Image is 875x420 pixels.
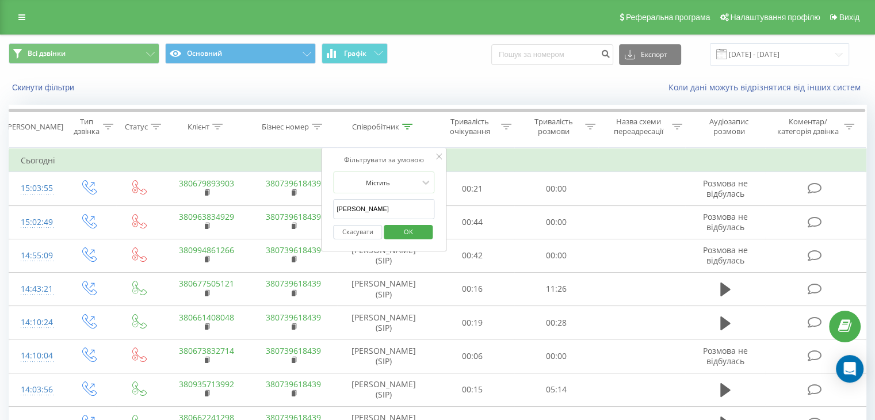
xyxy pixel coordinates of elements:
[703,178,748,199] span: Розмова не відбулась
[125,122,148,132] div: Статус
[344,49,366,58] span: Графік
[514,339,598,373] td: 00:00
[337,239,431,272] td: [PERSON_NAME] (SIP)
[165,43,316,64] button: Основний
[266,245,321,255] a: 380739618439
[333,154,434,166] div: Фільтрувати за умовою
[179,211,234,222] a: 380963834929
[179,345,234,356] a: 380673832714
[730,13,820,22] span: Налаштування профілю
[696,117,763,136] div: Аудіозапис розмови
[514,272,598,306] td: 11:26
[514,306,598,339] td: 00:28
[266,379,321,390] a: 380739618439
[337,339,431,373] td: [PERSON_NAME] (SIP)
[5,122,63,132] div: [PERSON_NAME]
[188,122,209,132] div: Клієнт
[72,117,100,136] div: Тип дзвінка
[668,82,866,93] a: Коли дані можуть відрізнятися вiд інших систем
[352,122,399,132] div: Співробітник
[491,44,613,65] input: Пошук за номером
[179,178,234,189] a: 380679893903
[514,172,598,205] td: 00:00
[266,312,321,323] a: 380739618439
[431,272,514,306] td: 00:16
[21,345,51,367] div: 14:10:04
[626,13,710,22] span: Реферальна програма
[431,172,514,205] td: 00:21
[839,13,859,22] span: Вихід
[21,379,51,401] div: 14:03:56
[9,43,159,64] button: Всі дзвінки
[337,272,431,306] td: [PERSON_NAME] (SIP)
[266,345,321,356] a: 380739618439
[21,211,51,234] div: 15:02:49
[703,211,748,232] span: Розмова не відбулась
[21,278,51,300] div: 14:43:21
[21,245,51,267] div: 14:55:09
[392,223,425,240] span: OK
[431,205,514,239] td: 00:44
[703,245,748,266] span: Розмова не відбулась
[431,306,514,339] td: 00:19
[21,177,51,200] div: 15:03:55
[322,43,388,64] button: Графік
[431,339,514,373] td: 00:06
[514,205,598,239] td: 00:00
[337,306,431,339] td: [PERSON_NAME] (SIP)
[21,311,51,334] div: 14:10:24
[431,239,514,272] td: 00:42
[333,225,382,239] button: Скасувати
[9,149,866,172] td: Сьогодні
[441,117,499,136] div: Тривалість очікування
[179,245,234,255] a: 380994861266
[337,373,431,406] td: [PERSON_NAME] (SIP)
[703,345,748,366] span: Розмова не відбулась
[28,49,66,58] span: Всі дзвінки
[333,199,434,219] input: Введіть значення
[266,211,321,222] a: 380739618439
[179,278,234,289] a: 380677505121
[262,122,309,132] div: Бізнес номер
[525,117,582,136] div: Тривалість розмови
[836,355,863,383] div: Open Intercom Messenger
[266,178,321,189] a: 380739618439
[514,239,598,272] td: 00:00
[384,225,433,239] button: OK
[619,44,681,65] button: Експорт
[774,117,841,136] div: Коментар/категорія дзвінка
[179,379,234,390] a: 380935713992
[514,373,598,406] td: 05:14
[609,117,669,136] div: Назва схеми переадресації
[9,82,80,93] button: Скинути фільтри
[266,278,321,289] a: 380739618439
[431,373,514,406] td: 00:15
[179,312,234,323] a: 380661408048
